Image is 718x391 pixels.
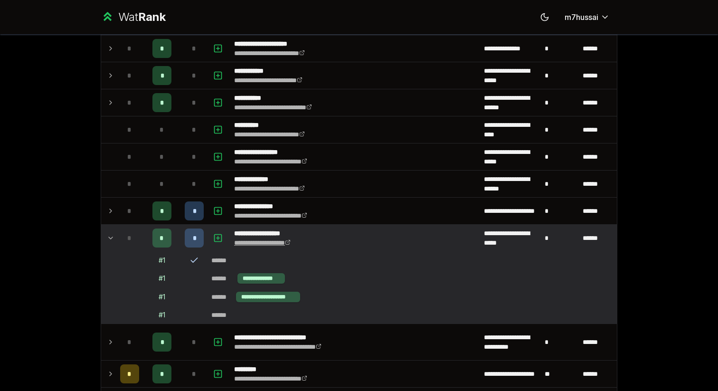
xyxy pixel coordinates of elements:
span: m7hussai [565,11,598,23]
div: # 1 [159,310,165,320]
div: # 1 [159,256,165,265]
a: WatRank [101,10,166,25]
button: m7hussai [557,9,617,26]
div: Wat [118,10,166,25]
div: # 1 [159,292,165,302]
div: # 1 [159,274,165,283]
span: Rank [138,10,166,24]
